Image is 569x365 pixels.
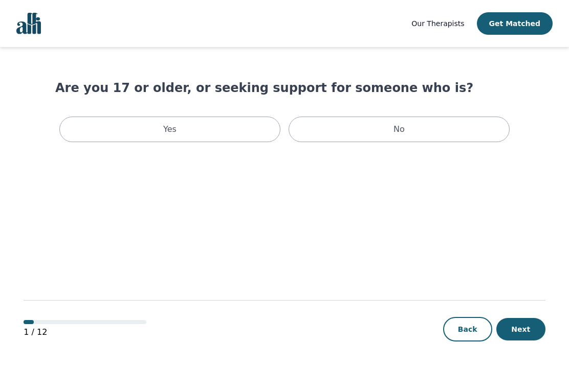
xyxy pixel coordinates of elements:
p: No [393,123,405,135]
h1: Are you 17 or older, or seeking support for someone who is? [55,80,514,96]
button: Back [443,317,492,341]
span: Our Therapists [411,19,464,28]
p: 1 / 12 [24,326,146,338]
img: alli logo [16,13,41,34]
button: Get Matched [477,12,553,35]
p: Yes [163,123,177,135]
button: Next [496,318,545,340]
a: Our Therapists [411,17,464,30]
